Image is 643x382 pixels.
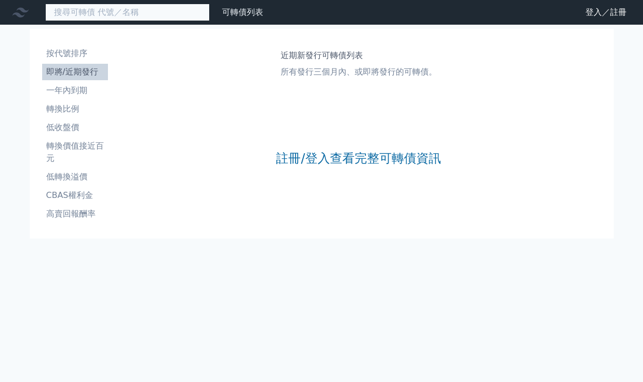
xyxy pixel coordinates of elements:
li: 低收盤價 [42,121,108,134]
a: 高賣回報酬率 [42,206,108,222]
li: CBAS權利金 [42,189,108,202]
a: 登入／註冊 [577,4,635,21]
a: 按代號排序 [42,45,108,62]
a: 低收盤價 [42,119,108,136]
li: 轉換比例 [42,103,108,115]
a: 可轉債列表 [222,7,263,17]
a: 低轉換溢價 [42,169,108,185]
a: 一年內到期 [42,82,108,99]
li: 低轉換溢價 [42,171,108,183]
li: 按代號排序 [42,47,108,60]
input: 搜尋可轉債 代號／名稱 [45,4,210,21]
p: 所有發行三個月內、或即將發行的可轉債。 [281,66,437,78]
li: 高賣回報酬率 [42,208,108,220]
a: 即將/近期發行 [42,64,108,80]
h1: 近期新發行可轉債列表 [281,49,437,62]
a: 註冊/登入查看完整可轉債資訊 [276,150,440,167]
a: 轉換價值接近百元 [42,138,108,167]
a: 轉換比例 [42,101,108,117]
li: 轉換價值接近百元 [42,140,108,165]
li: 即將/近期發行 [42,66,108,78]
li: 一年內到期 [42,84,108,97]
a: CBAS權利金 [42,187,108,204]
